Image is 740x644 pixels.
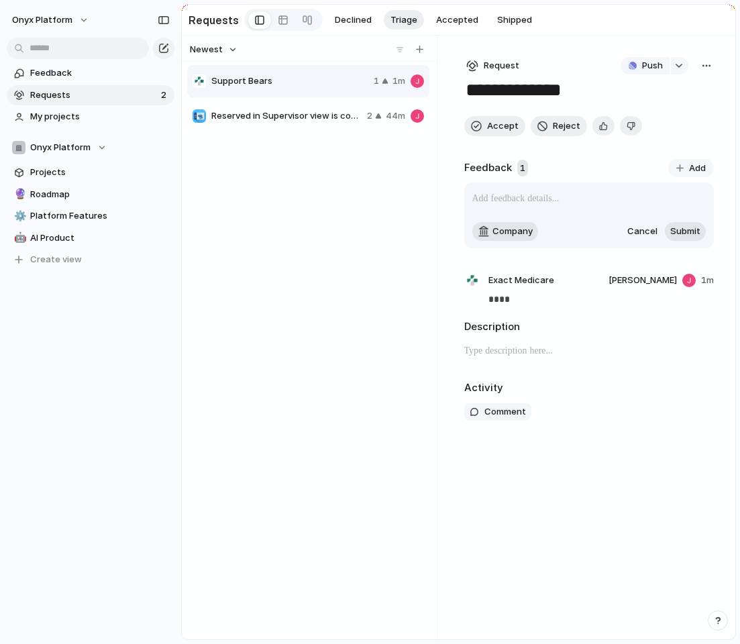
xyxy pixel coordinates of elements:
span: 1 [374,74,379,88]
span: AI Product [30,231,170,245]
button: ⚙️ [12,209,25,223]
div: 🔮 [14,186,23,202]
button: Cancel [625,222,659,241]
span: Add [689,162,706,175]
a: ⚙️Platform Features [7,206,174,226]
span: 2 [367,109,372,123]
span: Roadmap [30,188,170,201]
span: Accepted [436,13,478,27]
span: Onyx Platform [30,141,91,154]
button: Accepted [429,10,485,30]
h2: Feedback [464,160,512,176]
button: Accept [464,116,525,136]
button: 🤖 [12,231,25,245]
span: 1m [701,274,714,287]
span: Projects [30,166,170,179]
button: Request [464,57,521,74]
button: Declined [328,10,378,30]
span: 1 [517,160,528,177]
span: Request [484,59,519,72]
div: 🤖 [14,230,23,246]
span: Shipped [497,13,532,27]
h2: Activity [464,380,503,396]
span: Company [492,225,533,238]
button: Onyx Platform [6,9,96,31]
span: Exact Medicare [488,274,554,287]
span: 1m [392,74,405,88]
button: Reject [531,116,587,136]
h2: Requests [189,12,239,28]
span: Onyx Platform [12,13,72,27]
a: Projects [7,162,174,182]
button: Push [621,57,670,74]
button: Comment [464,403,531,421]
button: Onyx Platform [7,138,174,158]
span: Reject [553,119,580,133]
a: 🔮Roadmap [7,184,174,205]
span: Newest [190,43,223,56]
span: Push [642,59,663,72]
span: [PERSON_NAME] [609,274,677,287]
span: Reserved in Supervisor view is confusing [211,109,362,123]
button: Company [472,222,538,241]
span: Comment [484,405,526,419]
a: 🤖AI Product [7,228,174,248]
span: My projects [30,110,170,123]
span: Declined [335,13,372,27]
span: Cancel [627,225,657,238]
button: Submit [665,222,706,241]
button: Create view [7,250,174,270]
span: Submit [670,225,700,238]
span: Accept [487,119,519,133]
span: Platform Features [30,209,170,223]
span: Triage [390,13,417,27]
span: 2 [161,89,169,102]
a: Requests2 [7,85,174,105]
a: My projects [7,107,174,127]
button: Shipped [490,10,539,30]
h2: Description [464,319,715,335]
button: 🔮 [12,188,25,201]
button: Add [668,159,714,178]
span: Requests [30,89,157,102]
span: 44m [386,109,405,123]
a: Feedback [7,63,174,83]
span: Feedback [30,66,170,80]
span: Support Bears [211,74,368,88]
span: Create view [30,253,82,266]
button: Triage [384,10,424,30]
div: ⚙️ [14,209,23,224]
button: Newest [188,41,240,58]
